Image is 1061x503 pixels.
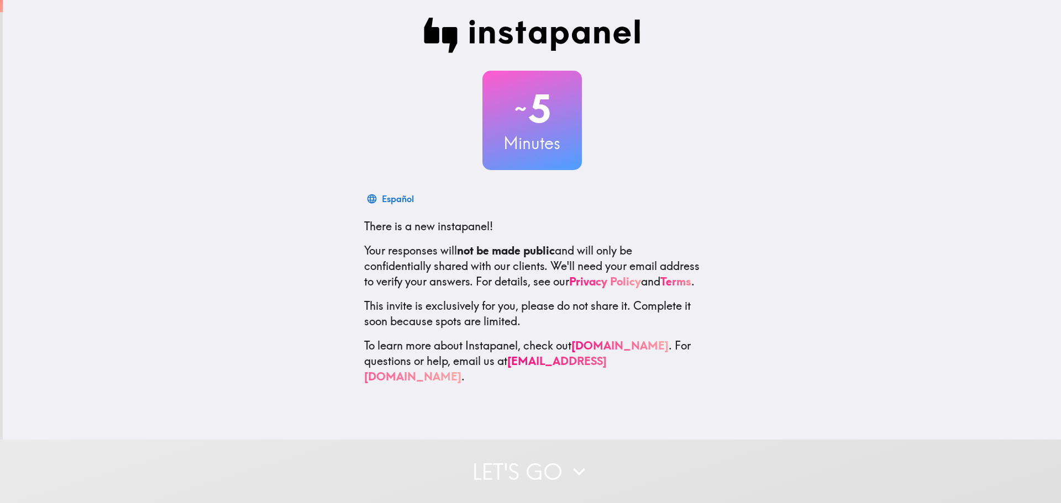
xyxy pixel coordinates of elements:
p: Your responses will and will only be confidentially shared with our clients. We'll need your emai... [364,243,700,289]
a: Privacy Policy [569,274,641,288]
button: Español [364,188,418,210]
p: To learn more about Instapanel, check out . For questions or help, email us at . [364,338,700,384]
a: Terms [660,274,691,288]
div: Español [382,191,414,207]
h2: 5 [482,86,582,131]
a: [EMAIL_ADDRESS][DOMAIN_NAME] [364,354,607,383]
a: [DOMAIN_NAME] [571,338,669,352]
span: ~ [513,92,528,125]
span: There is a new instapanel! [364,219,493,233]
b: not be made public [457,243,555,257]
p: This invite is exclusively for you, please do not share it. Complete it soon because spots are li... [364,298,700,329]
h3: Minutes [482,131,582,155]
img: Instapanel [424,18,640,53]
